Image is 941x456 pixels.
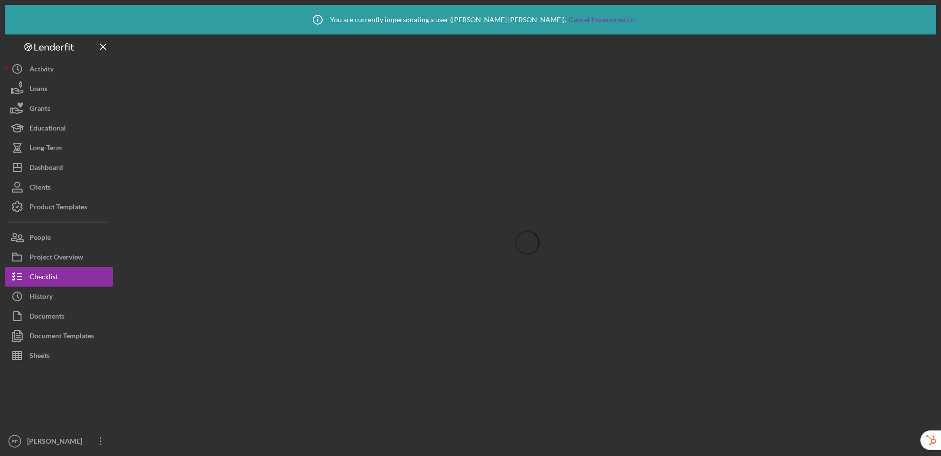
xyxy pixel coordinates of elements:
div: Activity [30,59,54,81]
button: Clients [5,177,113,197]
div: Product Templates [30,197,87,219]
button: EF[PERSON_NAME] [5,431,113,451]
button: Sheets [5,346,113,365]
div: Clients [30,177,51,199]
div: History [30,287,53,309]
button: Project Overview [5,247,113,267]
a: Cancel Impersonation [569,16,636,24]
div: Documents [30,306,64,328]
button: Dashboard [5,158,113,177]
div: Long-Term [30,138,62,160]
button: History [5,287,113,306]
div: Sheets [30,346,50,368]
button: Document Templates [5,326,113,346]
div: You are currently impersonating a user ( [PERSON_NAME] [PERSON_NAME] ). [305,7,636,32]
button: Educational [5,118,113,138]
div: Grants [30,98,50,121]
text: EF [12,439,18,444]
button: Activity [5,59,113,79]
div: Project Overview [30,247,83,269]
button: People [5,228,113,247]
div: Educational [30,118,66,140]
div: Document Templates [30,326,94,348]
button: Long-Term [5,138,113,158]
button: Checklist [5,267,113,287]
div: People [30,228,51,250]
button: Product Templates [5,197,113,217]
div: Loans [30,79,47,101]
div: Dashboard [30,158,63,180]
button: Loans [5,79,113,98]
div: Checklist [30,267,58,289]
button: Grants [5,98,113,118]
div: [PERSON_NAME] [25,431,89,454]
button: Documents [5,306,113,326]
